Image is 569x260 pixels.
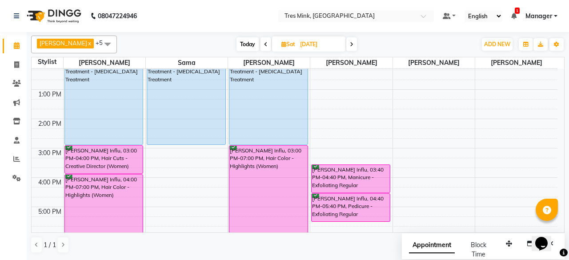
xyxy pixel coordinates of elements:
span: Manager [525,12,552,21]
span: Sama [146,57,228,68]
div: 5:00 PM [36,207,63,216]
span: [PERSON_NAME] [393,57,475,68]
b: 08047224946 [98,4,137,28]
span: ADD NEW [484,41,510,48]
a: 1 [511,12,517,20]
a: x [87,40,91,47]
button: ADD NEW [482,38,513,51]
div: [PERSON_NAME] Influ, 04:00 PM-07:00 PM, Hair Color - Highlights (Women) [65,175,143,260]
input: 2025-09-06 [297,38,342,51]
span: [PERSON_NAME] [475,57,557,68]
span: [PERSON_NAME] [310,57,392,68]
img: logo [23,4,84,28]
span: Appointment [409,237,455,253]
span: +5 [96,39,109,46]
span: Today [236,37,259,51]
span: Sat [279,41,297,48]
span: Block Time [471,241,486,258]
div: 4:00 PM [36,178,63,187]
div: [PERSON_NAME] Influ, 03:40 PM-04:40 PM, Manicure - Exfoliating Regular [312,165,390,192]
span: [PERSON_NAME] [228,57,310,68]
span: [PERSON_NAME] [40,40,87,47]
div: [PERSON_NAME] Influ, 04:40 PM-05:40 PM, Pedicure - Exfoliating Regular [312,194,390,221]
span: 1 / 1 [44,240,56,250]
div: [PERSON_NAME] Influ, 03:00 PM-07:00 PM, Hair Color - Highlights (Women) [229,146,308,260]
div: 2:00 PM [36,119,63,128]
span: [PERSON_NAME] [64,57,145,68]
div: shruti, 12:00 PM-03:00 PM, Treatment - [MEDICAL_DATA] Treatment [65,59,143,144]
div: shruti, 12:00 PM-03:00 PM, Treatment - [MEDICAL_DATA] Treatment [147,59,225,144]
div: shruti, 12:00 PM-03:00 PM, Treatment - [MEDICAL_DATA] Treatment [229,59,308,144]
div: 3:00 PM [36,148,63,158]
div: 1:00 PM [36,90,63,99]
div: Stylist [32,57,63,67]
span: 1 [515,8,520,14]
div: [PERSON_NAME] Influ, 03:00 PM-04:00 PM, Hair Cuts - Creative Director (Women) [65,146,143,173]
iframe: chat widget [532,224,560,251]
